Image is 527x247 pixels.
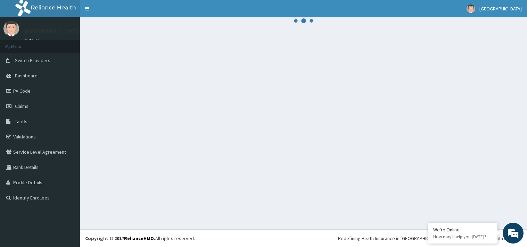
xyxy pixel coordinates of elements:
p: How may I help you today? [433,234,492,240]
span: Claims [15,103,28,109]
img: User Image [3,21,19,36]
p: [GEOGRAPHIC_DATA] [24,28,82,34]
strong: Copyright © 2017 . [85,235,155,241]
span: Switch Providers [15,57,50,63]
div: Redefining Heath Insurance in [GEOGRAPHIC_DATA] using Telemedicine and Data Science! [338,235,522,242]
svg: audio-loading [293,10,314,31]
img: User Image [467,5,475,13]
span: [GEOGRAPHIC_DATA] [479,6,522,12]
a: Online [24,38,41,43]
span: Tariffs [15,118,27,125]
footer: All rights reserved. [80,229,527,247]
span: Dashboard [15,73,38,79]
a: RelianceHMO [124,235,154,241]
div: We're Online! [433,227,492,233]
